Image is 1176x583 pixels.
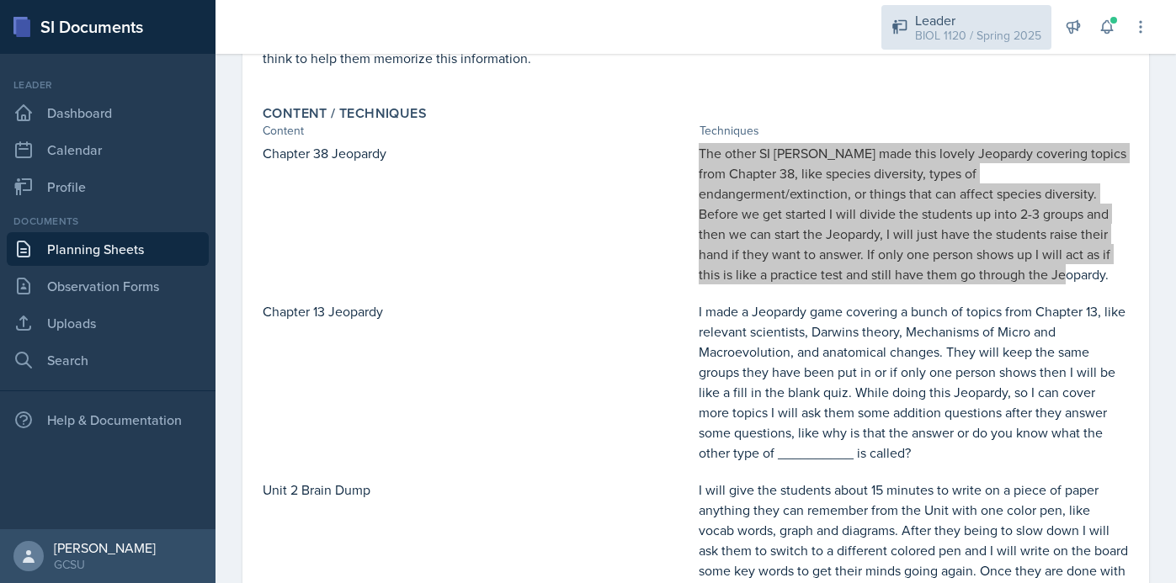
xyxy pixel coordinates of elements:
div: Leader [7,77,209,93]
div: BIOL 1120 / Spring 2025 [915,27,1041,45]
div: Documents [7,214,209,229]
div: [PERSON_NAME] [54,539,156,556]
a: Profile [7,170,209,204]
div: GCSU [54,556,156,573]
a: Search [7,343,209,377]
label: Content / Techniques [263,105,427,122]
a: Dashboard [7,96,209,130]
div: Content [263,122,693,140]
p: The other SI [PERSON_NAME] made this lovely Jeopardy covering topics from Chapter 38, like specie... [699,143,1129,284]
p: Unit 2 Brain Dump [263,480,692,500]
div: Help & Documentation [7,403,209,437]
p: I made a Jeopardy game covering a bunch of topics from Chapter 13, like relevant scientists, Darw... [699,301,1129,463]
a: Calendar [7,133,209,167]
a: Uploads [7,306,209,340]
p: Chapter 38 Jeopardy [263,143,692,163]
a: Observation Forms [7,269,209,303]
div: Leader [915,10,1041,30]
p: Chapter 13 Jeopardy [263,301,692,321]
div: Techniques [700,122,1130,140]
a: Planning Sheets [7,232,209,266]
